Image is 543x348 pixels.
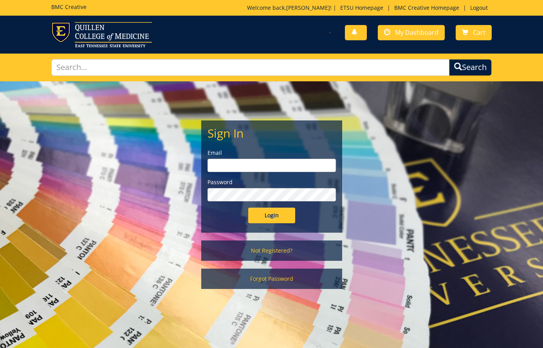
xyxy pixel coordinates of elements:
[248,208,295,223] input: Login
[51,22,152,47] img: ETSU logo
[201,269,342,289] a: Forgot Password
[207,127,336,140] h2: Sign In
[286,4,330,11] a: [PERSON_NAME]
[336,4,387,11] a: ETSU Homepage
[395,28,438,37] span: My Dashboard
[378,25,445,40] a: My Dashboard
[51,4,87,10] h5: BMC Creative
[473,28,485,37] span: Cart
[449,59,492,76] button: Search
[207,178,336,186] label: Password
[207,149,336,157] label: Email
[390,4,463,11] a: BMC Creative Homepage
[466,4,492,11] a: Logout
[51,59,450,76] input: Search...
[201,240,342,261] a: Not Registered?
[247,4,492,12] p: Welcome back, ! | | |
[456,25,492,40] a: Cart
